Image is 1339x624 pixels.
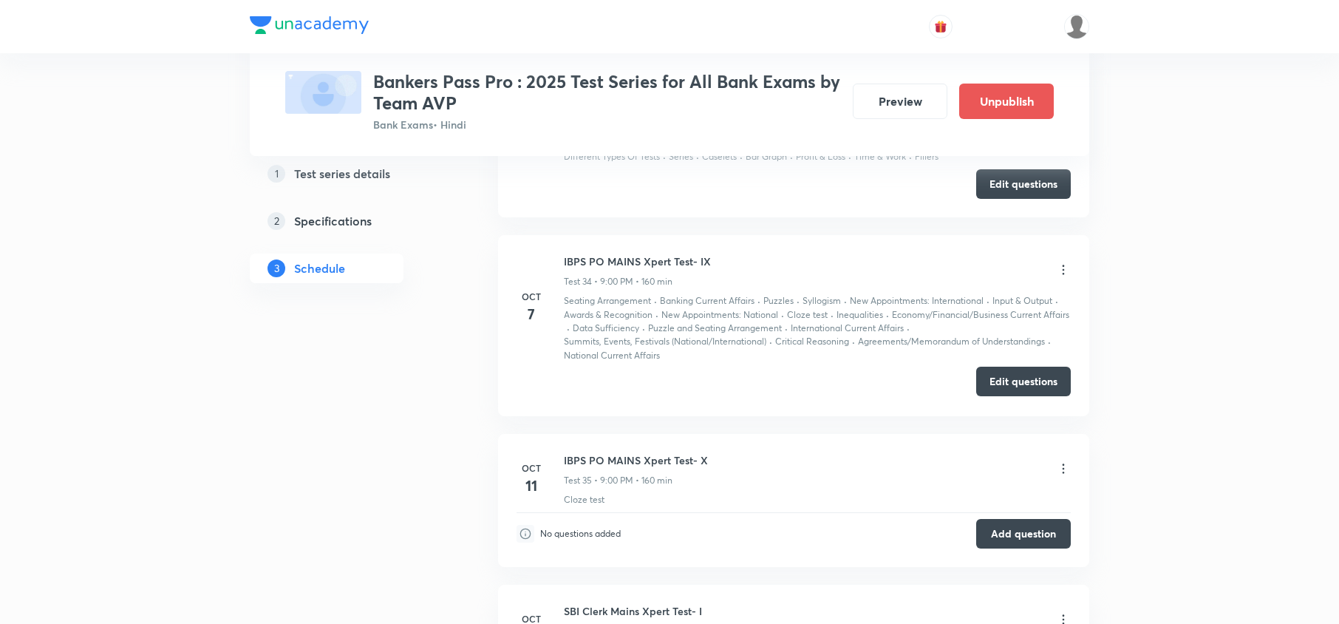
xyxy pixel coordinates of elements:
div: · [852,335,855,348]
a: 2Specifications [250,206,451,236]
div: · [886,308,889,322]
p: Data Sufficiency [573,322,639,335]
div: · [696,150,699,163]
div: · [642,322,645,335]
p: Banking Current Affairs [660,294,754,308]
button: avatar [929,15,953,38]
button: Unpublish [959,84,1054,119]
p: New Appointments: National [661,308,778,322]
h5: Schedule [294,260,345,277]
p: Critical Reasoning [775,335,849,348]
p: National Current Affairs [564,349,660,362]
p: Fillers [915,150,938,163]
p: Input & Output [992,294,1052,308]
h3: Bankers Pass Pro : 2025 Test Series for All Bank Exams by Team AVP [373,71,841,114]
button: Add question [976,519,1071,549]
h5: Specifications [294,212,372,230]
div: · [790,150,793,163]
p: Profit & Loss [796,150,845,163]
p: Bar Graph [746,150,787,163]
img: infoIcon [517,525,534,543]
p: Inequalities [837,308,883,322]
p: Economy/Financial/Business Current Affairs [892,308,1069,322]
p: Cloze test [564,493,604,506]
p: Test 34 • 9:00 PM • 160 min [564,275,672,288]
div: · [655,308,658,322]
div: · [654,294,657,308]
h4: 7 [517,303,546,325]
p: 3 [268,260,285,277]
div: · [987,294,989,308]
p: Agreements/Memorandum of Understandings [858,335,1045,348]
p: International Current Affairs [791,322,904,335]
img: Company Logo [250,16,369,34]
button: Preview [853,84,947,119]
div: · [797,294,800,308]
div: · [663,150,666,163]
button: Edit questions [976,169,1071,199]
p: Cloze test [787,308,828,322]
h5: Test series details [294,165,390,183]
h6: IBPS PO MAINS Xpert Test- IX [564,254,711,269]
p: Puzzles [763,294,794,308]
p: Bank Exams • Hindi [373,117,841,132]
p: Different Types Of Tests [564,150,660,163]
div: · [831,308,834,322]
h6: IBPS PO MAINS Xpert Test- X [564,452,708,468]
div: · [907,322,910,335]
p: Series [669,150,693,163]
p: Time & Work [854,150,906,163]
a: 1Test series details [250,159,451,189]
button: Edit questions [976,367,1071,396]
h4: 11 [517,475,546,497]
p: Syllogism [803,294,841,308]
div: · [1048,335,1051,348]
p: No questions added [540,527,621,540]
h6: Oct [517,461,546,475]
h6: SBI Clerk Mains Xpert Test- I [564,603,702,619]
h6: Oct [517,290,546,303]
div: · [781,308,784,322]
p: 2 [268,212,285,230]
div: · [567,322,570,335]
img: avatar [934,20,947,33]
img: fallback-thumbnail.png [285,71,361,114]
p: Seating Arrangement [564,294,651,308]
div: · [785,322,788,335]
p: Caselets [702,150,737,163]
img: Kriti [1064,14,1089,39]
p: Test 35 • 9:00 PM • 160 min [564,474,672,487]
p: Summits, Events, Festivals (National/International) [564,335,766,348]
p: Awards & Recognition [564,308,653,322]
div: · [909,150,912,163]
p: 1 [268,165,285,183]
div: · [844,294,847,308]
div: · [848,150,851,163]
div: · [757,294,760,308]
div: · [1055,294,1058,308]
div: · [769,335,772,348]
div: · [740,150,743,163]
p: New Appointments: International [850,294,984,308]
p: Puzzle and Seating Arrangement [648,322,782,335]
a: Company Logo [250,16,369,38]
